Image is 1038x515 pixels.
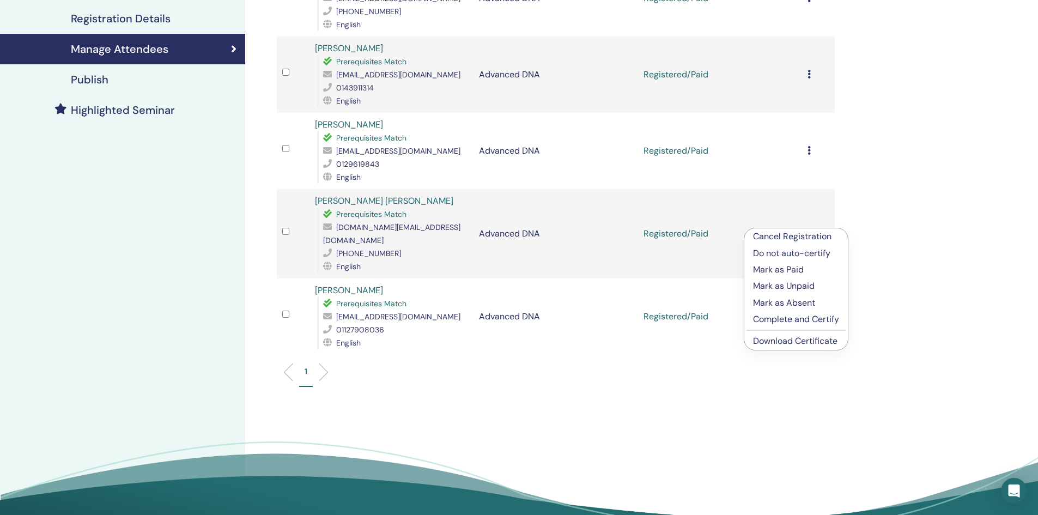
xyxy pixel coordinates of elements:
span: Prerequisites Match [336,57,406,66]
h4: Registration Details [71,12,171,25]
td: Advanced DNA [474,113,638,189]
span: Prerequisites Match [336,209,406,219]
a: [PERSON_NAME] [315,43,383,54]
span: [DOMAIN_NAME][EMAIL_ADDRESS][DOMAIN_NAME] [323,222,460,245]
a: [PERSON_NAME] [315,119,383,130]
a: [PERSON_NAME] [315,284,383,296]
h4: Manage Attendees [71,43,168,56]
span: Prerequisites Match [336,299,406,308]
span: English [336,20,361,29]
span: English [336,338,361,348]
span: 0129619843 [336,159,379,169]
span: [PHONE_NUMBER] [336,7,401,16]
p: Do not auto-certify [753,247,839,260]
span: English [336,172,361,182]
p: Mark as Absent [753,296,839,310]
span: 01127908036 [336,325,384,335]
p: 1 [305,366,307,377]
td: Advanced DNA [474,37,638,113]
span: [EMAIL_ADDRESS][DOMAIN_NAME] [336,146,460,156]
span: English [336,262,361,271]
span: [PHONE_NUMBER] [336,249,401,258]
span: English [336,96,361,106]
a: [PERSON_NAME] [PERSON_NAME] [315,195,453,207]
span: Prerequisites Match [336,133,406,143]
span: [EMAIL_ADDRESS][DOMAIN_NAME] [336,70,460,80]
td: Advanced DNA [474,189,638,278]
span: 0143911314 [336,83,374,93]
p: Cancel Registration [753,230,839,243]
p: Mark as Unpaid [753,280,839,293]
h4: Highlighted Seminar [71,104,175,117]
td: Advanced DNA [474,278,638,355]
p: Complete and Certify [753,313,839,326]
a: Download Certificate [753,335,837,347]
div: Open Intercom Messenger [1001,478,1027,504]
h4: Publish [71,73,108,86]
span: [EMAIL_ADDRESS][DOMAIN_NAME] [336,312,460,322]
p: Mark as Paid [753,263,839,276]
